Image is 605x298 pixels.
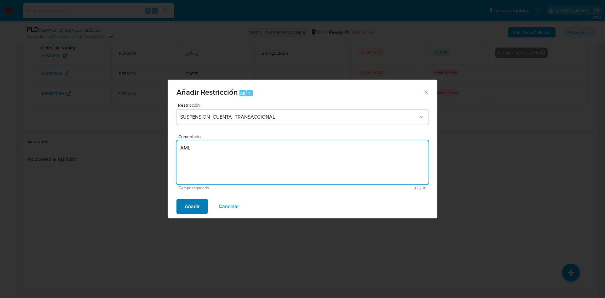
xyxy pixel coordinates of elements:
textarea: AML [176,140,429,184]
span: Cancelar [219,200,239,213]
span: Añadir Restricción [176,87,238,98]
button: Restriction [176,110,429,125]
span: Restricción [178,103,430,107]
button: Añadir [176,199,208,214]
span: Campo requerido [178,186,302,190]
button: Cerrar ventana [423,89,429,95]
span: Máximo 200 caracteres [302,186,427,190]
span: Añadir [185,200,200,213]
span: Comentario [178,134,430,139]
button: Cancelar [210,199,247,214]
span: Alt [240,90,245,96]
span: 4 [248,90,251,96]
span: SUSPENSION_CUENTA_TRANSACCIONAL [180,114,418,120]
